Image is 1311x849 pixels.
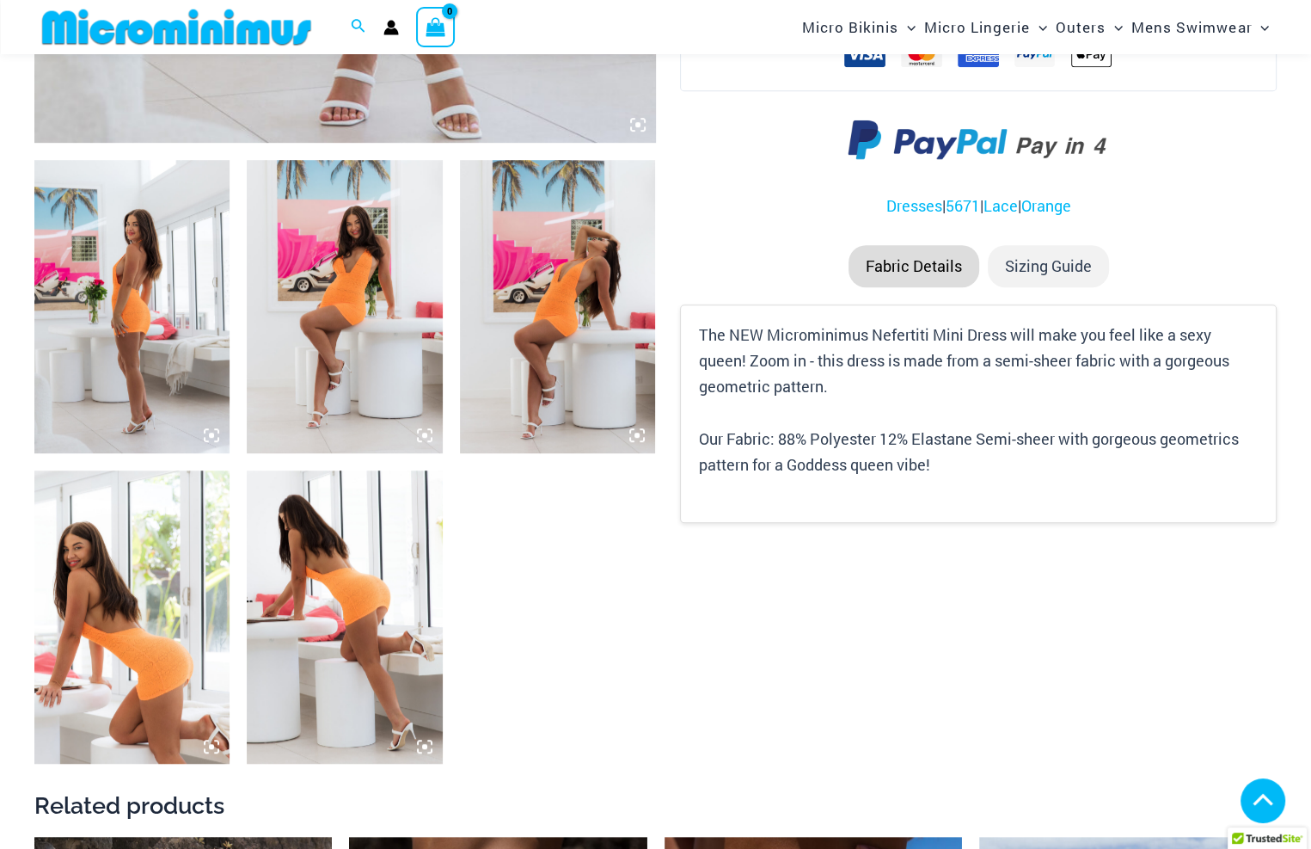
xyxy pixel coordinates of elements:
span: Mens Swimwear [1131,5,1252,49]
img: Nefertiti Neon Orange 5671 Dress [247,160,442,453]
a: OutersMenu ToggleMenu Toggle [1051,5,1127,49]
span: Menu Toggle [898,5,916,49]
span: Menu Toggle [1252,5,1269,49]
h2: Related products [34,791,1277,821]
span: Menu Toggle [1106,5,1123,49]
span: Outers [1056,5,1106,49]
span: Menu Toggle [1030,5,1047,49]
li: Fabric Details [848,245,979,288]
img: MM SHOP LOGO FLAT [35,8,318,46]
a: Account icon link [383,20,399,35]
a: Lace [983,195,1018,216]
a: Micro LingerieMenu ToggleMenu Toggle [920,5,1051,49]
img: Nefertiti Neon Orange 5671 Dress [34,160,230,453]
a: Dresses [886,195,942,216]
a: Orange [1021,195,1071,216]
span: Micro Bikinis [802,5,898,49]
img: Nefertiti Neon Orange 5671 Dress [34,471,230,764]
img: Nefertiti Neon Orange 5671 Dress [460,160,655,453]
a: Mens SwimwearMenu ToggleMenu Toggle [1127,5,1273,49]
p: The NEW Microminimus Nefertiti Mini Dress will make you feel like a sexy queen! Zoom in - this dr... [698,323,1259,399]
a: Micro BikinisMenu ToggleMenu Toggle [798,5,920,49]
p: Our Fabric: 88% Polyester 12% Elastane Semi-sheer with gorgeous geometrics pattern for a Goddess ... [698,427,1259,477]
a: 5671 [946,195,980,216]
a: Search icon link [351,16,366,39]
span: Micro Lingerie [924,5,1030,49]
nav: Site Navigation [795,3,1277,52]
img: Nefertiti Neon Orange 5671 Dress [247,471,442,764]
li: Sizing Guide [988,245,1109,288]
a: View Shopping Cart, empty [416,7,456,46]
p: | | | [680,194,1277,219]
